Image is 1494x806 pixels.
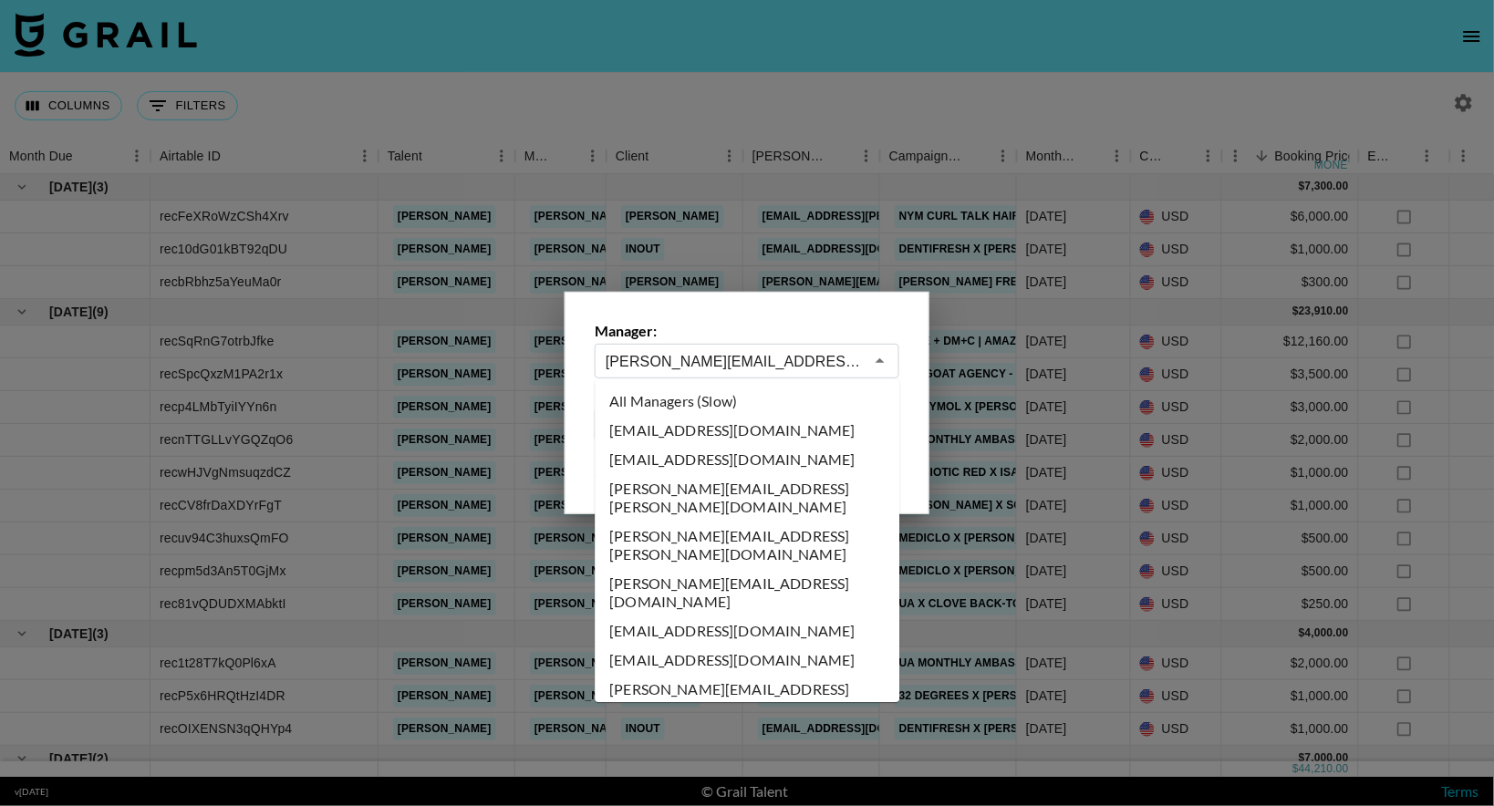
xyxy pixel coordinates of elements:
li: [EMAIL_ADDRESS][DOMAIN_NAME] [596,417,900,446]
label: Manager: [595,322,899,340]
li: [EMAIL_ADDRESS][DOMAIN_NAME] [596,646,900,676]
li: [EMAIL_ADDRESS][DOMAIN_NAME] [596,446,900,475]
li: [PERSON_NAME][EMAIL_ADDRESS][DOMAIN_NAME] [596,570,900,617]
button: Close [867,348,893,374]
li: [PERSON_NAME][EMAIL_ADDRESS][PERSON_NAME][DOMAIN_NAME] [596,522,900,570]
li: [EMAIL_ADDRESS][DOMAIN_NAME] [596,617,900,646]
li: [PERSON_NAME][EMAIL_ADDRESS][PERSON_NAME][DOMAIN_NAME] [596,475,900,522]
li: All Managers (Slow) [596,387,900,417]
li: [PERSON_NAME][EMAIL_ADDRESS][DOMAIN_NAME] [596,676,900,723]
